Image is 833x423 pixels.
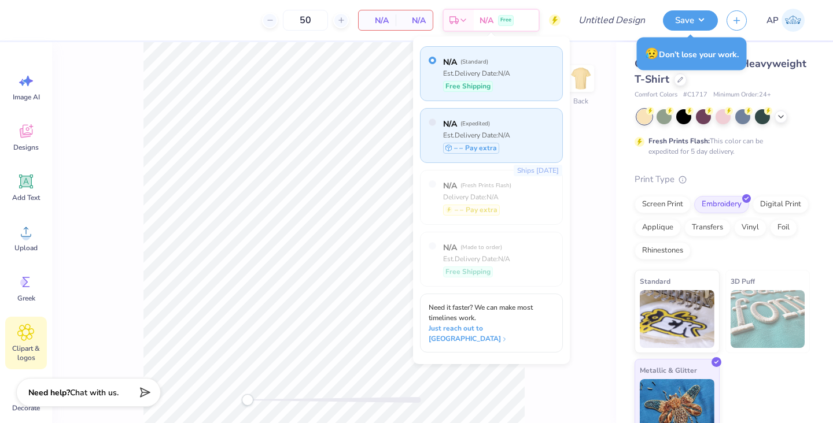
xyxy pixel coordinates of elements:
[648,136,791,157] div: This color can be expedited for 5 day delivery.
[569,67,592,90] img: Back
[70,387,119,398] span: Chat with us.
[645,46,659,61] span: 😥
[753,196,809,213] div: Digital Print
[640,290,714,348] img: Standard
[454,143,463,153] span: – –
[635,242,691,259] div: Rhinestones
[731,290,805,348] img: 3D Puff
[455,205,463,215] span: – –
[460,243,502,251] span: ( Made to order )
[640,275,670,287] span: Standard
[445,81,491,91] span: Free Shipping
[443,254,510,264] div: Est. Delivery Date: N/A
[635,173,810,186] div: Print Type
[443,143,499,154] div: Pay extra
[12,403,40,413] span: Decorate
[13,143,39,152] span: Designs
[635,219,681,236] div: Applique
[443,192,511,202] div: Delivery Date: N/A
[460,181,511,190] span: ( Fresh Prints Flash )
[443,56,457,68] span: N/A
[648,136,710,146] strong: Fresh Prints Flash:
[731,275,755,287] span: 3D Puff
[445,266,491,277] span: Free Shipping
[443,68,510,79] div: Est. Delivery Date: N/A
[637,38,747,70] div: Don’t lose your work.
[635,90,677,100] span: Comfort Colors
[683,90,707,100] span: # C1717
[17,294,35,303] span: Greek
[443,180,457,192] span: N/A
[573,96,588,106] div: Back
[283,10,328,31] input: – –
[14,243,38,253] span: Upload
[429,323,554,344] span: Just reach out to [GEOGRAPHIC_DATA]
[640,364,697,376] span: Metallic & Glitter
[242,394,253,406] div: Accessibility label
[13,92,40,102] span: Image AI
[460,58,488,66] span: ( Standard )
[366,14,389,27] span: N/A
[12,193,40,202] span: Add Text
[480,14,493,27] span: N/A
[663,10,718,31] button: Save
[684,219,731,236] div: Transfers
[403,14,426,27] span: N/A
[770,219,797,236] div: Foil
[28,387,70,398] strong: Need help?
[635,196,691,213] div: Screen Print
[766,14,779,27] span: AP
[734,219,766,236] div: Vinyl
[761,9,810,32] a: AP
[7,344,45,362] span: Clipart & logos
[443,130,510,140] div: Est. Delivery Date: N/A
[713,90,771,100] span: Minimum Order: 24 +
[782,9,805,32] img: Angela Piskulich
[443,242,457,254] span: N/A
[443,205,500,216] div: Pay extra
[569,9,654,32] input: Untitled Design
[460,120,490,128] span: ( Expedited )
[429,303,533,322] span: Need it faster? We can make most timelines work.
[443,118,457,130] span: N/A
[694,196,749,213] div: Embroidery
[500,16,511,24] span: Free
